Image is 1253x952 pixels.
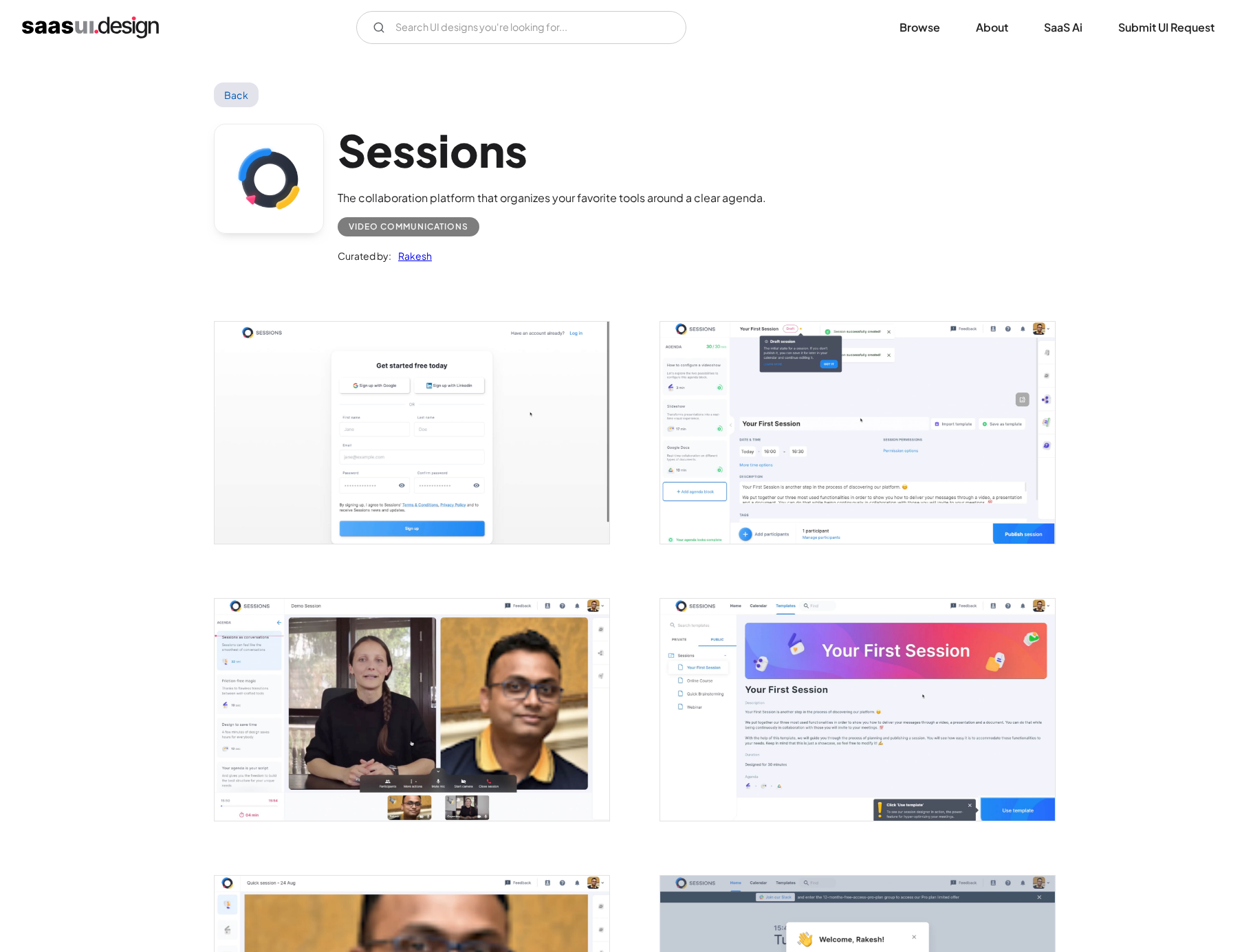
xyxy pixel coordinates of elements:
a: open lightbox [660,322,1055,544]
a: Back [214,82,259,107]
a: Submit UI Request [1102,12,1231,43]
img: 6128efafcd2b915f29a8c52d_Sessions-templates.jpg [660,599,1055,821]
a: SaaS Ai [1027,12,1099,43]
img: 6128efaf9c24d84e3fcae652_Sessions-template%20customisations.jpg [660,322,1055,544]
form: Email Form [356,11,686,44]
a: Browse [883,12,957,43]
img: 6128efc7a19de231274451b0_Sessions-demo%20session%20console.jpg [215,599,609,821]
h1: Sessions [338,124,766,177]
input: Search UI designs you're looking for... [356,11,686,44]
div: Video Communications [349,219,468,235]
div: The collaboration platform that organizes your favorite tools around a clear agenda. [338,190,766,206]
a: open lightbox [660,599,1055,821]
a: open lightbox [215,322,609,544]
a: Rakesh [391,247,432,264]
a: About [959,12,1025,43]
div: Curated by: [338,247,391,264]
a: open lightbox [215,599,609,821]
img: 6128efc7cd2b9163d5a8c549_Sessions-Login.jpg [215,322,609,544]
a: home [22,16,159,38]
